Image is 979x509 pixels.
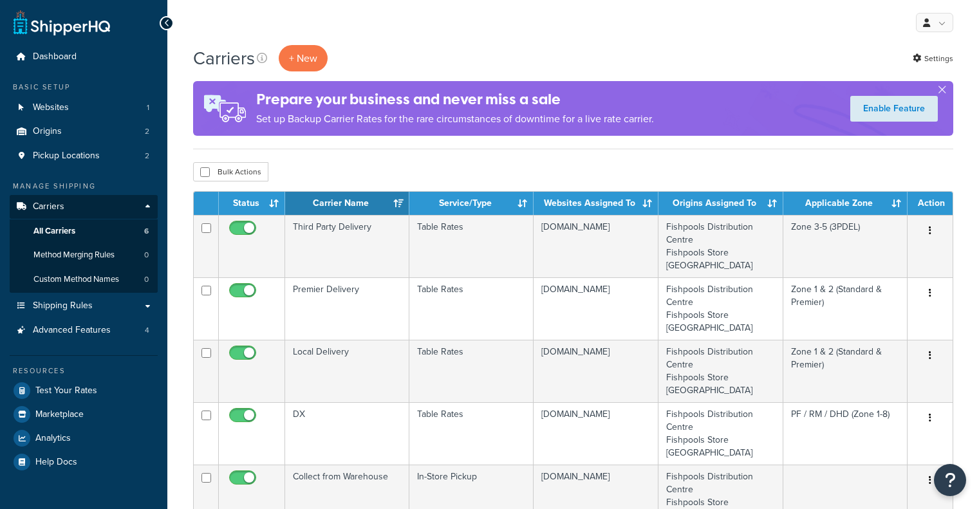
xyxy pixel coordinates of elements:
a: Test Your Rates [10,379,158,402]
td: Fishpools Distribution Centre Fishpools Store [GEOGRAPHIC_DATA] [658,402,783,465]
td: [DOMAIN_NAME] [534,340,658,402]
th: Status: activate to sort column ascending [219,192,285,215]
span: 0 [144,274,149,285]
span: Analytics [35,433,71,444]
td: Fishpools Distribution Centre Fishpools Store [GEOGRAPHIC_DATA] [658,215,783,277]
td: Fishpools Distribution Centre Fishpools Store [GEOGRAPHIC_DATA] [658,277,783,340]
a: ShipperHQ Home [14,10,110,35]
td: Local Delivery [285,340,409,402]
span: Custom Method Names [33,274,119,285]
td: Third Party Delivery [285,215,409,277]
span: Dashboard [33,51,77,62]
button: + New [279,45,328,71]
a: Carriers [10,195,158,219]
h1: Carriers [193,46,255,71]
td: Zone 3-5 (3PDEL) [783,215,908,277]
td: Table Rates [409,215,534,277]
span: 0 [144,250,149,261]
a: Marketplace [10,403,158,426]
span: Carriers [33,201,64,212]
a: Shipping Rules [10,294,158,318]
span: Pickup Locations [33,151,100,162]
td: Zone 1 & 2 (Standard & Premier) [783,277,908,340]
td: [DOMAIN_NAME] [534,402,658,465]
span: Origins [33,126,62,137]
img: ad-rules-rateshop-fe6ec290ccb7230408bd80ed9643f0289d75e0ffd9eb532fc0e269fcd187b520.png [193,81,256,136]
td: Table Rates [409,340,534,402]
div: Manage Shipping [10,181,158,192]
span: Help Docs [35,457,77,468]
p: Set up Backup Carrier Rates for the rare circumstances of downtime for a live rate carrier. [256,110,654,128]
span: All Carriers [33,226,75,237]
li: Custom Method Names [10,268,158,292]
a: Advanced Features 4 [10,319,158,342]
a: Help Docs [10,450,158,474]
td: Fishpools Distribution Centre Fishpools Store [GEOGRAPHIC_DATA] [658,340,783,402]
li: All Carriers [10,219,158,243]
td: PF / RM / DHD (Zone 1-8) [783,402,908,465]
span: Shipping Rules [33,301,93,311]
a: Dashboard [10,45,158,69]
span: Method Merging Rules [33,250,115,261]
td: Zone 1 & 2 (Standard & Premier) [783,340,908,402]
td: Table Rates [409,277,534,340]
span: 4 [145,325,149,336]
span: 6 [144,226,149,237]
a: Websites 1 [10,96,158,120]
th: Websites Assigned To: activate to sort column ascending [534,192,658,215]
h4: Prepare your business and never miss a sale [256,89,654,110]
span: Websites [33,102,69,113]
td: Premier Delivery [285,277,409,340]
a: Enable Feature [850,96,938,122]
span: Test Your Rates [35,385,97,396]
a: All Carriers 6 [10,219,158,243]
span: 2 [145,151,149,162]
a: Custom Method Names 0 [10,268,158,292]
a: Pickup Locations 2 [10,144,158,168]
span: Advanced Features [33,325,111,336]
span: 2 [145,126,149,137]
td: [DOMAIN_NAME] [534,277,658,340]
th: Carrier Name: activate to sort column ascending [285,192,409,215]
th: Action [908,192,953,215]
li: Method Merging Rules [10,243,158,267]
th: Applicable Zone: activate to sort column ascending [783,192,908,215]
button: Open Resource Center [934,464,966,496]
span: Marketplace [35,409,84,420]
li: Carriers [10,195,158,293]
th: Service/Type: activate to sort column ascending [409,192,534,215]
div: Resources [10,366,158,376]
span: 1 [147,102,149,113]
a: Settings [913,50,953,68]
td: [DOMAIN_NAME] [534,215,658,277]
li: Origins [10,120,158,143]
td: DX [285,402,409,465]
li: Websites [10,96,158,120]
button: Bulk Actions [193,162,268,181]
th: Origins Assigned To: activate to sort column ascending [658,192,783,215]
li: Pickup Locations [10,144,158,168]
a: Method Merging Rules 0 [10,243,158,267]
li: Advanced Features [10,319,158,342]
td: Table Rates [409,402,534,465]
a: Analytics [10,427,158,450]
div: Basic Setup [10,82,158,93]
a: Origins 2 [10,120,158,143]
